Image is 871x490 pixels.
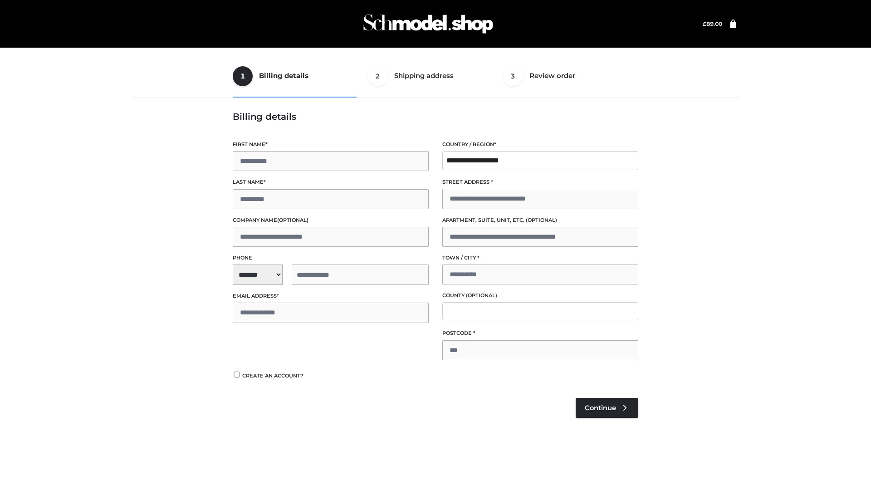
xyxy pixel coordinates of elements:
[703,20,706,27] span: £
[466,292,497,299] span: (optional)
[526,217,557,223] span: (optional)
[442,329,638,338] label: Postcode
[442,216,638,225] label: Apartment, suite, unit, etc.
[233,111,638,122] h3: Billing details
[442,140,638,149] label: Country / Region
[233,292,429,300] label: Email address
[233,178,429,186] label: Last name
[442,254,638,262] label: Town / City
[585,404,616,412] span: Continue
[442,178,638,186] label: Street address
[703,20,722,27] a: £89.00
[233,140,429,149] label: First name
[233,254,429,262] label: Phone
[233,372,241,377] input: Create an account?
[242,372,303,379] span: Create an account?
[442,291,638,300] label: County
[703,20,722,27] bdi: 89.00
[233,216,429,225] label: Company name
[576,398,638,418] a: Continue
[360,6,496,42] img: Schmodel Admin 964
[277,217,308,223] span: (optional)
